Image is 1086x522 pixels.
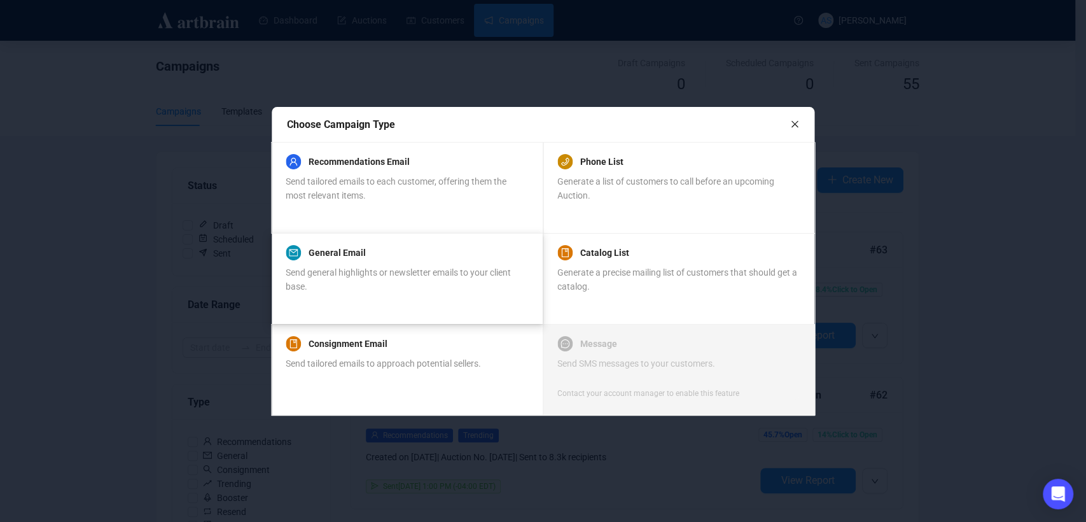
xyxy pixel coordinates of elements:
a: Phone List [580,154,623,169]
span: user [289,157,298,166]
span: Send tailored emails to approach potential sellers. [286,358,481,369]
a: Message [580,336,617,351]
span: Send general highlights or newsletter emails to your client base. [286,267,511,292]
span: Send SMS messages to your customers. [557,358,715,369]
span: Generate a precise mailing list of customers that should get a catalog. [557,267,797,292]
div: Choose Campaign Type [287,116,791,132]
span: close [790,120,799,129]
span: book [289,339,298,348]
div: Contact your account manager to enable this feature [557,387,739,400]
a: Recommendations Email [309,154,410,169]
span: mail [289,248,298,257]
span: message [560,339,569,348]
a: Consignment Email [309,336,387,351]
span: Send tailored emails to each customer, offering them the most relevant items. [286,176,506,201]
span: Generate a list of customers to call before an upcoming Auction. [557,176,774,201]
a: General Email [309,245,366,260]
span: phone [560,157,569,166]
a: Catalog List [580,245,629,260]
div: Open Intercom Messenger [1043,479,1073,509]
span: book [560,248,569,257]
